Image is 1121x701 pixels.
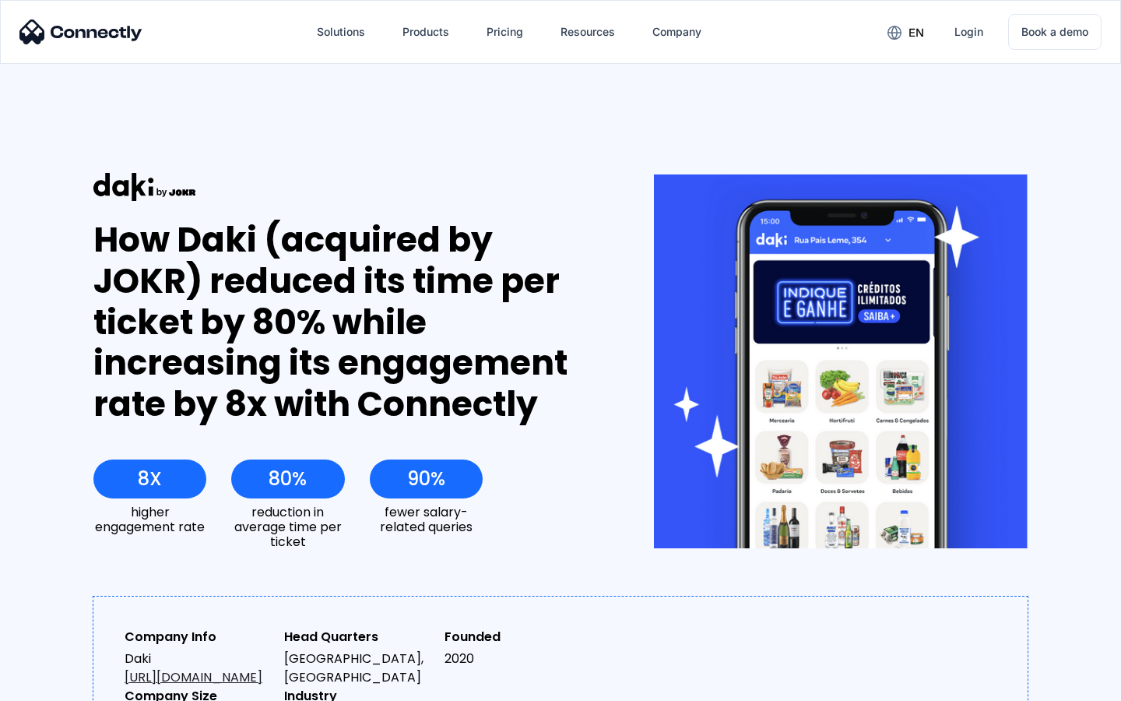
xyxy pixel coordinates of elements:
div: How Daki (acquired by JOKR) reduced its time per ticket by 80% while increasing its engagement ra... [93,220,597,425]
div: Resources [548,13,627,51]
div: Founded [445,628,592,646]
aside: Language selected: English [16,674,93,696]
div: en [908,22,924,44]
a: [URL][DOMAIN_NAME] [125,668,262,686]
div: Solutions [317,21,365,43]
div: 80% [269,468,307,490]
div: Head Quarters [284,628,431,646]
div: 2020 [445,650,592,668]
div: fewer salary-related queries [370,505,483,534]
div: en [875,20,936,44]
div: [GEOGRAPHIC_DATA], [GEOGRAPHIC_DATA] [284,650,431,687]
div: Company Info [125,628,272,646]
div: Company [640,13,714,51]
div: Resources [560,21,615,43]
div: Pricing [487,21,523,43]
div: reduction in average time per ticket [231,505,344,550]
div: 8X [138,468,162,490]
div: Products [402,21,449,43]
a: Login [942,13,996,51]
img: Connectly Logo [19,19,142,44]
ul: Language list [31,674,93,696]
a: Book a demo [1008,14,1102,50]
div: Daki [125,650,272,687]
a: Pricing [474,13,536,51]
div: Company [652,21,701,43]
div: Login [954,21,983,43]
div: Products [390,13,462,51]
div: higher engagement rate [93,505,206,534]
div: Solutions [304,13,378,51]
div: 90% [407,468,445,490]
